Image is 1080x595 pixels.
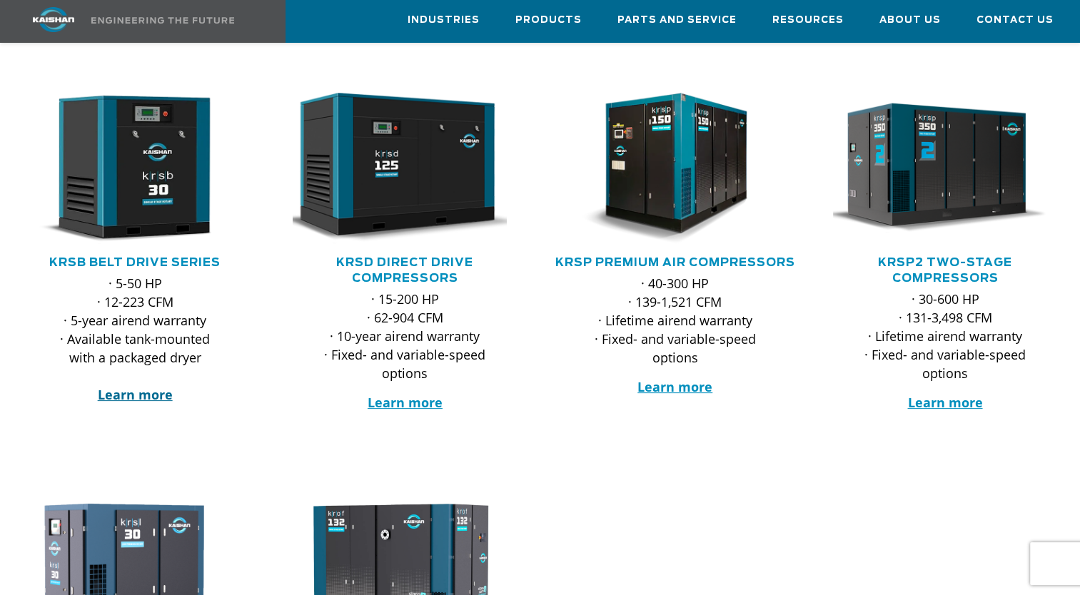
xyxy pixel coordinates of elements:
img: krsp350 [822,93,1047,244]
a: Industries [408,1,480,39]
a: Contact Us [976,1,1054,39]
span: Resources [772,12,844,29]
img: krsd125 [282,93,507,244]
a: Learn more [637,378,712,395]
div: krsp150 [563,93,787,244]
a: Learn more [907,394,982,411]
a: KRSB Belt Drive Series [49,257,221,268]
div: krsp350 [833,93,1057,244]
span: Contact Us [976,12,1054,29]
a: Learn more [368,394,443,411]
p: · 15-200 HP · 62-904 CFM · 10-year airend warranty · Fixed- and variable-speed options [321,290,488,382]
a: Resources [772,1,844,39]
a: Parts and Service [617,1,737,39]
div: krsd125 [293,93,517,244]
a: Products [515,1,582,39]
p: · 5-50 HP · 12-223 CFM · 5-year airend warranty · Available tank-mounted with a packaged dryer [51,274,218,404]
span: Products [515,12,582,29]
img: krsp150 [552,93,777,244]
span: About Us [879,12,941,29]
a: About Us [879,1,941,39]
div: krsb30 [23,93,247,244]
p: · 40-300 HP · 139-1,521 CFM · Lifetime airend warranty · Fixed- and variable-speed options [592,274,759,367]
img: krsb30 [12,93,237,244]
a: Learn more [98,386,173,403]
span: Parts and Service [617,12,737,29]
p: · 30-600 HP · 131-3,498 CFM · Lifetime airend warranty · Fixed- and variable-speed options [862,290,1029,382]
a: KRSP Premium Air Compressors [555,257,795,268]
img: Engineering the future [91,17,234,24]
a: KRSD Direct Drive Compressors [336,257,473,284]
span: Industries [408,12,480,29]
a: KRSP2 Two-Stage Compressors [878,257,1012,284]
